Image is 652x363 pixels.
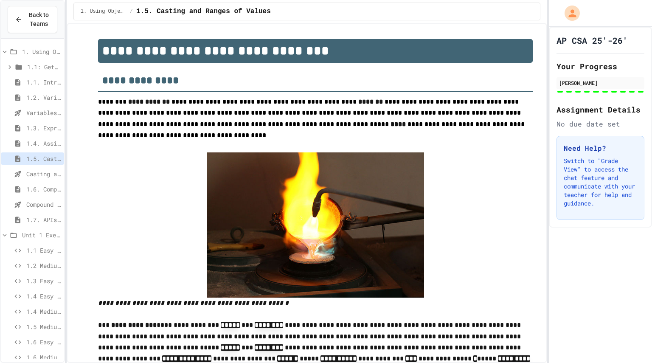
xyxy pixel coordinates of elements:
span: 1.5. Casting and Ranges of Values [26,154,61,163]
p: Switch to "Grade View" to access the chat feature and communicate with your teacher for help and ... [564,157,637,208]
span: 1.2. Variables and Data Types [26,93,61,102]
span: 1.6 Easy - Health Tracker [26,338,61,346]
span: 1.3 Easy - Calculate Snack Costs [26,276,61,285]
span: Casting and Ranges of variables - Quiz [26,169,61,178]
span: Compound assignment operators - Quiz [26,200,61,209]
span: 1.3. Expressions and Output [New] [26,124,61,132]
h1: AP CSA 25'-26' [556,34,628,46]
span: 1.1: Getting Started [27,62,61,71]
span: 1.4 Easy - Shopping Receipt [26,292,61,301]
span: 1.4. Assignment and Input [26,139,61,148]
span: 1.5 Medium - Salary Calculator [26,322,61,331]
h3: Need Help? [564,143,637,153]
h2: Assignment Details [556,104,644,115]
span: 1.1 Easy - School Announcements [26,246,61,255]
span: 1.2 Medium - Restaurant Order [26,261,61,270]
span: Unit 1 Exercises [22,231,61,239]
span: 1.7. APIs and Libraries [26,215,61,224]
div: [PERSON_NAME] [559,79,642,87]
span: 1. Using Objects and Methods [22,47,61,56]
h2: Your Progress [556,60,644,72]
span: 1. Using Objects and Methods [81,8,126,15]
div: No due date set [556,119,644,129]
span: 1.1. Introduction to Algorithms, Programming, and Compilers [26,78,61,87]
span: 1.4 Medium - Grade Point Average [26,307,61,316]
span: 1.6 Medium - Game Score Tracker [26,353,61,362]
span: Variables and Data Types - Quiz [26,108,61,117]
span: Back to Teams [28,11,50,28]
span: 1.5. Casting and Ranges of Values [136,6,271,17]
span: 1.6. Compound Assignment Operators [26,185,61,194]
div: My Account [556,3,582,23]
button: Back to Teams [8,6,57,33]
span: / [130,8,133,15]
